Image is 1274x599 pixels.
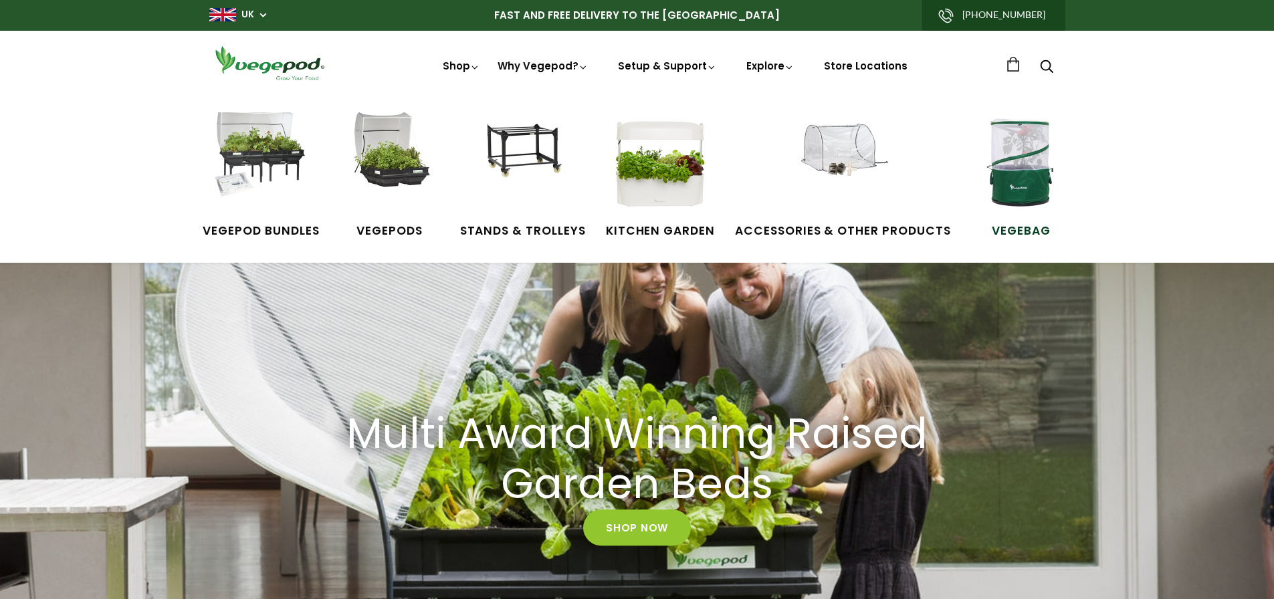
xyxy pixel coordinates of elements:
img: Accessories & Other Products [792,112,893,213]
img: Vegepod [209,44,330,82]
a: Multi Award Winning Raised Garden Beds [320,410,955,510]
span: Accessories & Other Products [735,223,951,240]
a: Vegepods [340,112,440,239]
a: Kitchen Garden [606,112,715,239]
a: Vegepod Bundles [203,112,319,239]
a: UK [241,8,254,21]
h2: Multi Award Winning Raised Garden Beds [336,410,938,510]
a: Shop Now [583,509,691,546]
img: Vegepod Bundles [211,112,311,213]
span: Vegepods [340,223,440,240]
a: VegeBag [971,112,1071,239]
img: Stands & Trolleys [473,112,573,213]
span: VegeBag [971,223,1071,240]
img: gb_large.png [209,8,236,21]
a: Shop [443,59,480,110]
a: Search [1040,61,1053,75]
a: Accessories & Other Products [735,112,951,239]
span: Stands & Trolleys [460,223,586,240]
a: Stands & Trolleys [460,112,586,239]
span: Vegepod Bundles [203,223,319,240]
img: Kitchen Garden [610,112,710,213]
img: Raised Garden Kits [340,112,440,213]
a: Setup & Support [618,59,717,73]
span: Kitchen Garden [606,223,715,240]
a: Why Vegepod? [498,59,589,73]
a: Explore [746,59,794,73]
img: VegeBag [971,112,1071,213]
a: Store Locations [824,59,908,73]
